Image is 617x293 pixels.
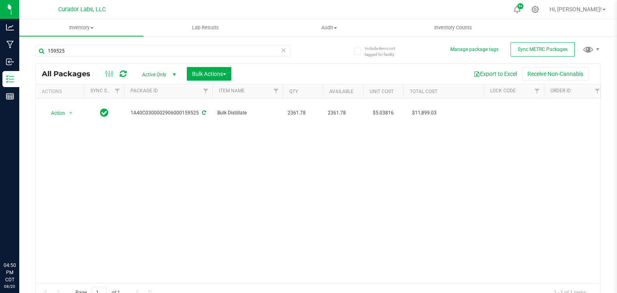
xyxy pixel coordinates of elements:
[66,108,76,119] span: select
[123,109,214,117] div: 1A40C0300002906000159525
[550,6,602,12] span: Hi, [PERSON_NAME]!
[490,88,516,94] a: Lock Code
[42,69,98,78] span: All Packages
[270,84,283,98] a: Filter
[131,88,158,94] a: Package ID
[4,283,16,289] p: 08/20
[6,75,14,83] inline-svg: Inventory
[288,109,318,117] span: 2361.78
[201,110,206,116] span: Sync from Compliance System
[408,107,441,119] span: $11,899.03
[530,6,540,13] div: Manage settings
[519,5,522,8] span: 9+
[591,84,604,98] a: Filter
[19,19,143,36] a: Inventory
[268,24,391,31] span: Audit
[217,109,278,117] span: Bulk Distillate
[6,41,14,49] inline-svg: Manufacturing
[19,24,143,31] span: Inventory
[4,262,16,283] p: 04:50 PM CDT
[328,109,358,117] span: 2361.78
[90,88,121,94] a: Sync Status
[289,89,298,94] a: Qty
[363,98,403,128] td: $5.03816
[24,228,33,237] iframe: Resource center unread badge
[42,89,81,94] div: Actions
[35,45,290,57] input: Search Package ID, Item Name, SKU, Lot or Part Number...
[423,24,483,31] span: Inventory Counts
[450,46,499,53] button: Manage package tags
[511,42,575,57] button: Sync METRC Packages
[187,67,231,81] button: Bulk Actions
[518,47,568,52] span: Sync METRC Packages
[370,89,394,94] a: Unit Cost
[219,88,245,94] a: Item Name
[100,107,108,118] span: In Sync
[6,23,14,31] inline-svg: Analytics
[44,108,65,119] span: Action
[365,45,405,57] span: Include items not tagged for facility
[468,67,522,81] button: Export to Excel
[329,89,353,94] a: Available
[391,19,515,36] a: Inventory Counts
[6,92,14,100] inline-svg: Reports
[6,58,14,66] inline-svg: Inbound
[143,19,268,36] a: Lab Results
[531,84,544,98] a: Filter
[281,45,286,55] span: Clear
[8,229,32,253] iframe: Resource center
[192,71,226,77] span: Bulk Actions
[199,84,212,98] a: Filter
[522,67,588,81] button: Receive Non-Cannabis
[111,84,124,98] a: Filter
[181,24,230,31] span: Lab Results
[58,6,106,13] span: Curador Labs, LLC
[410,89,437,94] a: Total Cost
[267,19,391,36] a: Audit
[550,88,571,94] a: Order Id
